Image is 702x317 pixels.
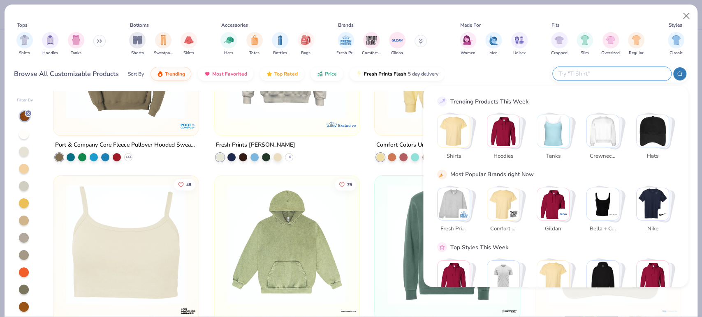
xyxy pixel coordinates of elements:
span: Tanks [540,152,567,160]
div: Comfort Colors Unisex Lightweight Cotton Crewneck Sweatshirt [376,140,518,150]
span: Comfort Colors [362,50,381,56]
img: Bottles Image [276,35,285,45]
div: filter for Fresh Prints [336,32,355,56]
div: Brands [338,21,354,29]
img: trend_line.gif [438,98,446,105]
button: Top Rated [260,67,304,81]
img: Port & Company logo [180,117,196,134]
span: 48 [186,182,191,186]
button: Stack Card Button Classic [437,260,475,309]
div: filter for Men [485,32,502,56]
input: Try "T-Shirt" [558,69,665,78]
div: filter for Hoodies [42,32,58,56]
button: filter button [154,32,173,56]
button: Stack Card Button Nike [636,188,674,237]
span: Slim [581,50,589,56]
img: Tanks [537,115,569,147]
button: filter button [389,32,405,56]
div: Browse All Customizable Products [14,69,119,79]
img: Men Image [489,35,498,45]
img: Slim Image [580,35,589,45]
div: filter for Totes [246,32,263,56]
div: filter for Bottles [272,32,288,56]
div: filter for Gildan [389,32,405,56]
span: 79 [347,182,352,186]
button: Stack Card Button Gildan [537,188,575,237]
span: Comfort Colors [490,225,517,233]
div: filter for Women [460,32,476,56]
button: Stack Card Button Fresh Prints [437,188,475,237]
div: filter for Sweatpants [154,32,173,56]
img: Gildan Image [391,34,403,46]
img: Nike [637,188,669,220]
span: + 44 [125,154,132,159]
button: filter button [511,32,528,56]
img: Bags Image [301,35,310,45]
img: Tanks Image [72,35,81,45]
img: Hoodies [487,115,519,147]
button: Stack Card Button Bella + Canvas [586,188,624,237]
img: Comfort Colors [510,210,518,218]
img: 1985691f-da8d-453b-9ca1-0e651f90bb9c [544,184,672,304]
span: Shirts [440,152,467,160]
img: Fresh Prints Image [340,34,352,46]
button: filter button [129,32,146,56]
span: Shorts [131,50,144,56]
button: Stack Card Button Comfort Colors [487,188,525,237]
button: filter button [220,32,237,56]
div: filter for Oversized [601,32,620,56]
button: Stack Card Button Athleisure [537,260,575,309]
img: Unisex Image [514,35,524,45]
img: Hats Image [224,35,234,45]
button: filter button [42,32,58,56]
button: filter button [272,32,288,56]
img: Shirts [438,115,470,147]
div: filter for Classic [668,32,684,56]
span: Women [461,50,475,56]
img: Gildan [559,210,568,218]
img: Hoodies Image [46,35,55,45]
img: Crewnecks [587,115,619,147]
img: Casual [637,261,669,293]
div: Fits [551,21,560,29]
span: Sweatpants [154,50,173,56]
img: Skirts Image [184,35,194,45]
button: filter button [336,32,355,56]
button: filter button [601,32,620,56]
span: Crewnecks [590,152,616,160]
div: filter for Shorts [129,32,146,56]
img: Athleisure [537,261,569,293]
button: Stack Card Button Hoodies [487,115,525,163]
button: Like [174,179,195,190]
button: filter button [668,32,684,56]
button: Most Favorited [198,67,253,81]
span: Nike [639,225,666,233]
button: Stack Card Button Shirts [437,115,475,163]
button: Price [310,67,343,81]
button: filter button [16,32,33,56]
div: filter for Slim [577,32,593,56]
div: filter for Cropped [551,32,568,56]
span: Gildan [540,225,567,233]
span: Shirts [19,50,30,56]
div: Made For [460,21,481,29]
img: Comfort Colors Image [365,34,378,46]
span: Fresh Prints Flash [364,71,406,77]
span: Price [325,71,337,77]
div: filter for Bags [298,32,314,56]
img: Comfort Colors [487,188,519,220]
button: Stack Card Button Casual [636,260,674,309]
img: trending.gif [157,71,163,77]
div: Trending Products This Week [450,97,528,106]
img: Bella + Canvas [587,188,619,220]
img: flash.gif [356,71,362,77]
img: Hats [637,115,669,147]
img: party_popper.gif [438,171,446,178]
span: Fresh Prints [336,50,355,56]
div: filter for Regular [628,32,644,56]
div: filter for Comfort Colors [362,32,381,56]
button: filter button [577,32,593,56]
span: Exclusive [338,122,355,128]
span: Bottles [273,50,287,56]
span: Top Rated [274,71,298,77]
